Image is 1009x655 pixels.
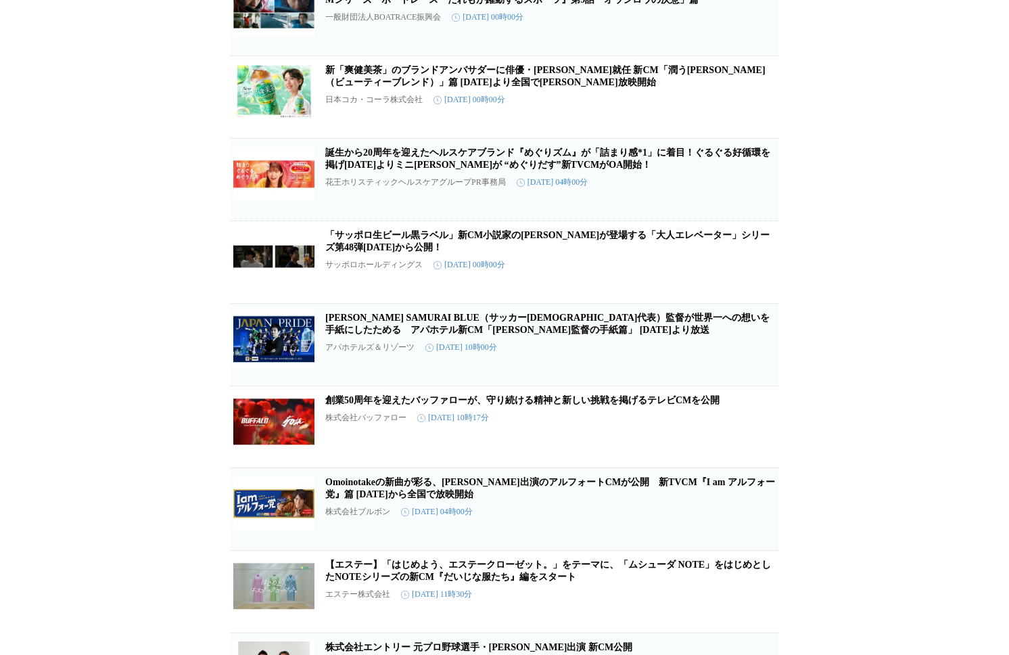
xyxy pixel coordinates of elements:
time: [DATE] 00時00分 [452,12,523,23]
p: サッポロホールディングス [325,259,423,271]
time: [DATE] 00時00分 [433,259,505,271]
img: 誕生から20周年を迎えたヘルスケアブランド『めぐりズム』が「詰まり感*1」に着目！ぐるぐる好循環を掲げ9月5日（金）よりミニ伊藤沙莉さんが “めぐりだす”新TVCMがOA開始！ [233,147,314,201]
time: [DATE] 04時00分 [401,506,473,518]
p: 株式会社ブルボン [325,506,390,518]
a: 誕生から20周年を迎えたヘルスケアブランド『めぐりズム』が「詰まり感*1」に着目！ぐるぐる好循環を掲げ[DATE]よりミニ[PERSON_NAME]が “めぐりだす”新TVCMがOA開始！ [325,148,770,170]
a: 【エステー】「はじめよう、エステークローゼット。」をテーマに、「ムシューダ NOTE」をはじめとしたNOTEシリーズの新CM『だいじな服たち』編をスタート [325,560,771,582]
p: アパホテルズ＆リゾーツ [325,342,415,353]
img: 創業50周年を迎えたバッファローが、守り続ける精神と新しい挑戦を掲げるテレビCMを公開 [233,394,314,449]
img: Omoinotakeの新曲が彩る、赤楚衛二さん出演のアルフォートCMが公開 新TVCM『I am アルフォー党』篇 2025年9月2日（火）から全国で放映開始 [233,476,314,530]
p: エステー株式会社 [325,589,390,600]
p: 株式会社バッファロー [325,412,406,424]
time: [DATE] 10時17分 [417,412,489,424]
img: 「サッポロ生ビール黒ラベル」新CM小説家の川上未映子さんが登場する「大人エレベーター」シリーズ第48弾9月8日(月)から公開！ [233,229,314,284]
a: 創業50周年を迎えたバッファローが、守り続ける精神と新しい挑戦を掲げるテレビCMを公開 [325,395,720,405]
a: 「サッポロ生ビール黒ラベル」新CM小説家の[PERSON_NAME]が登場する「大人エレベーター」シリーズ第48弾[DATE]から公開！ [325,230,770,252]
a: Omoinotakeの新曲が彩る、[PERSON_NAME]出演のアルフォートCMが公開 新TVCM『I am アルフォー党』篇 [DATE]から全国で放映開始 [325,477,775,499]
p: 一般財団法人BOATRACE振興会 [325,12,441,23]
time: [DATE] 11時30分 [401,589,472,600]
p: 日本コカ・コーラ株式会社 [325,94,423,106]
a: 新「爽健美茶」のブランドアンバサダーに俳優・[PERSON_NAME]就任 新CM「潤う[PERSON_NAME]（ビューティーブレンド）」篇 [DATE]より全国で[PERSON_NAME]放映開始 [325,65,766,87]
time: [DATE] 00時00分 [433,94,505,106]
time: [DATE] 04時00分 [517,177,588,188]
p: 花王ホリスティックヘルスケアグループPR事務局 [325,177,506,188]
a: [PERSON_NAME] SAMURAI BLUE（サッカー[DEMOGRAPHIC_DATA]代表）監督が世界一への想いを手紙にしたためる アパホテル新CM「[PERSON_NAME]監督の... [325,313,770,335]
a: 株式会社エントリー 元プロ野球選手・[PERSON_NAME]出演 新CM公開 [325,642,632,652]
img: 新「爽健美茶」のブランドアンバサダーに俳優・戸田恵梨香さん就任 新CM「潤うBeauteaBlend（ビューティーブレンド）」篇 9月8日（月）より全国で順次放映開始 [233,64,314,118]
img: 森保 一 SAMURAI BLUE（サッカー日本代表）監督が世界一への想いを手紙にしたためる アパホテル新CM「森保監督の手紙篇」 9月5日(金)より放送 [233,312,314,366]
img: 【エステー】「はじめよう、エステークローゼット。」をテーマに、「ムシューダ NOTE」をはじめとしたNOTEシリーズの新CM『だいじな服たち』編をスタート [233,559,314,613]
time: [DATE] 10時00分 [425,342,497,353]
